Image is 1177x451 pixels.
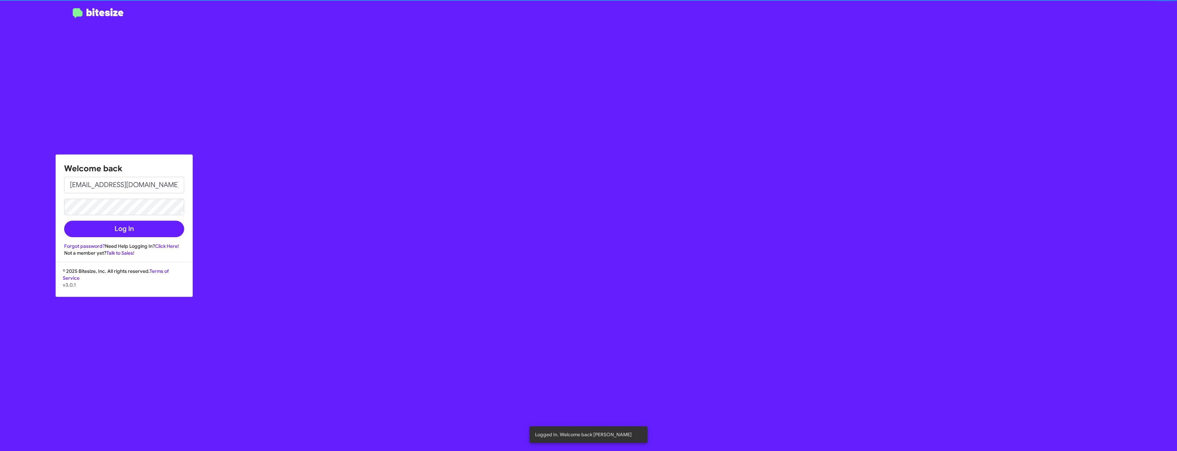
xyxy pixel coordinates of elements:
[64,243,105,249] a: Forgot password?
[63,268,169,281] a: Terms of Service
[64,250,184,256] div: Not a member yet?
[155,243,179,249] a: Click Here!
[64,243,184,250] div: Need Help Logging In?
[63,281,186,288] p: v3.0.1
[106,250,134,256] a: Talk to Sales!
[64,177,184,193] input: Email address
[535,431,632,438] span: Logged In. Welcome back [PERSON_NAME]
[56,268,192,297] div: © 2025 Bitesize, Inc. All rights reserved.
[64,163,184,174] h1: Welcome back
[64,221,184,237] button: Log In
